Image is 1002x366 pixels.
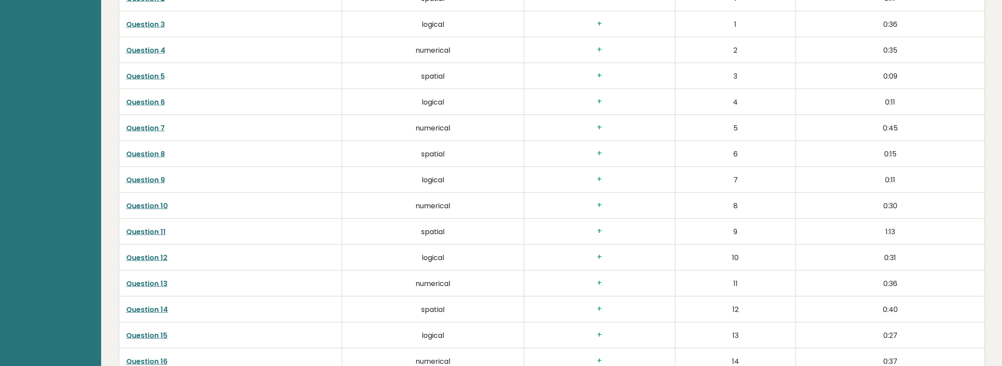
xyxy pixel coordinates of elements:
[531,227,668,236] h3: +
[796,167,984,192] td: 0:11
[796,296,984,322] td: 0:40
[531,253,668,262] h3: +
[342,192,524,218] td: numerical
[796,37,984,63] td: 0:35
[675,11,796,37] td: 1
[675,141,796,167] td: 6
[126,19,165,29] a: Question 3
[796,11,984,37] td: 0:36
[796,244,984,270] td: 0:31
[342,218,524,244] td: spatial
[796,322,984,348] td: 0:27
[342,63,524,89] td: spatial
[531,19,668,29] h3: +
[126,123,165,133] a: Question 7
[126,227,166,237] a: Question 11
[531,304,668,314] h3: +
[531,279,668,288] h3: +
[675,192,796,218] td: 8
[796,89,984,115] td: 0:11
[675,37,796,63] td: 2
[675,115,796,141] td: 5
[796,141,984,167] td: 0:15
[675,167,796,192] td: 7
[531,97,668,106] h3: +
[126,201,168,211] a: Question 10
[675,296,796,322] td: 12
[126,304,168,315] a: Question 14
[126,45,165,55] a: Question 4
[342,115,524,141] td: numerical
[531,330,668,340] h3: +
[675,63,796,89] td: 3
[342,89,524,115] td: logical
[126,149,165,159] a: Question 8
[342,11,524,37] td: logical
[796,63,984,89] td: 0:09
[126,97,165,107] a: Question 6
[796,115,984,141] td: 0:45
[126,330,168,341] a: Question 15
[342,244,524,270] td: logical
[796,192,984,218] td: 0:30
[531,45,668,54] h3: +
[675,218,796,244] td: 9
[675,244,796,270] td: 10
[531,123,668,132] h3: +
[531,175,668,184] h3: +
[126,175,165,185] a: Question 9
[342,141,524,167] td: spatial
[126,279,168,289] a: Question 13
[342,322,524,348] td: logical
[531,71,668,80] h3: +
[531,201,668,210] h3: +
[531,356,668,366] h3: +
[126,253,168,263] a: Question 12
[342,37,524,63] td: numerical
[126,71,165,81] a: Question 5
[675,322,796,348] td: 13
[796,270,984,296] td: 0:36
[675,270,796,296] td: 11
[796,218,984,244] td: 1:13
[531,149,668,158] h3: +
[342,270,524,296] td: numerical
[675,89,796,115] td: 4
[342,296,524,322] td: spatial
[342,167,524,192] td: logical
